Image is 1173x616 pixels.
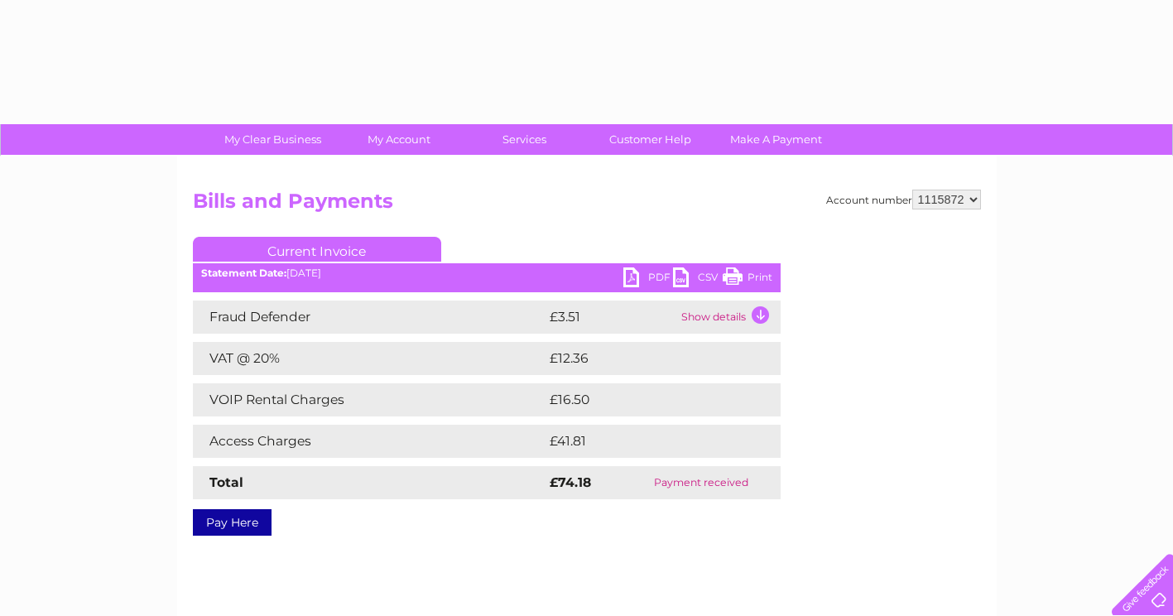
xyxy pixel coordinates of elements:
td: Payment received [622,466,780,499]
td: Access Charges [193,425,546,458]
td: VOIP Rental Charges [193,383,546,416]
strong: £74.18 [550,474,591,490]
h2: Bills and Payments [193,190,981,221]
a: Current Invoice [193,237,441,262]
a: Make A Payment [708,124,844,155]
a: Customer Help [582,124,719,155]
td: Show details [677,301,781,334]
td: VAT @ 20% [193,342,546,375]
a: Services [456,124,593,155]
td: £41.81 [546,425,744,458]
a: Pay Here [193,509,272,536]
a: PDF [623,267,673,291]
a: My Clear Business [204,124,341,155]
div: Account number [826,190,981,209]
strong: Total [209,474,243,490]
div: [DATE] [193,267,781,279]
a: My Account [330,124,467,155]
td: £3.51 [546,301,677,334]
td: Fraud Defender [193,301,546,334]
a: CSV [673,267,723,291]
td: £12.36 [546,342,746,375]
b: Statement Date: [201,267,286,279]
td: £16.50 [546,383,746,416]
a: Print [723,267,772,291]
